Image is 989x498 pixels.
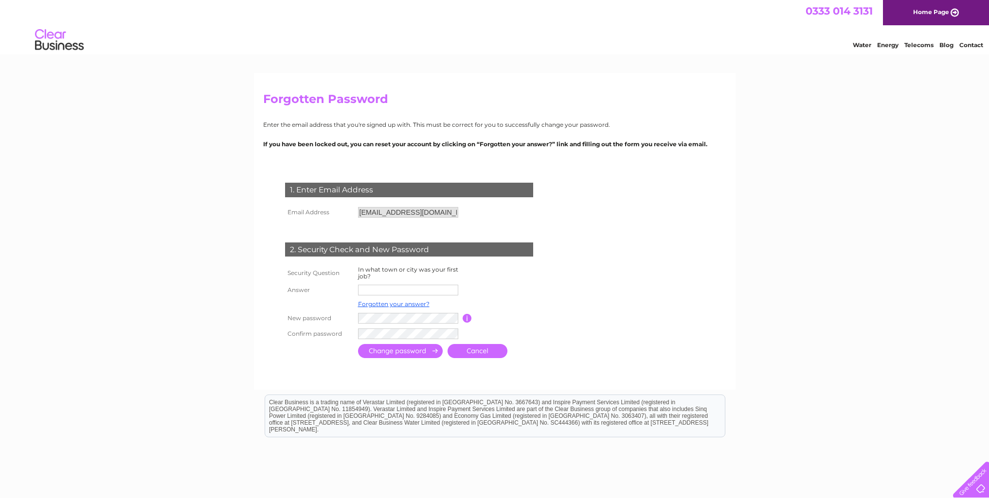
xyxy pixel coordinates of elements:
div: 2. Security Check and New Password [285,242,533,257]
a: Contact [959,41,983,49]
input: Submit [358,344,443,358]
input: Information [463,314,472,323]
th: Email Address [283,205,356,220]
p: If you have been locked out, you can reset your account by clicking on “Forgotten your answer?” l... [263,139,726,149]
th: New password [283,310,356,326]
a: Water [853,41,871,49]
label: In what town or city was your first job? [358,266,458,280]
a: Energy [877,41,899,49]
th: Answer [283,282,356,298]
p: Enter the email address that you're signed up with. This must be correct for you to successfully ... [263,120,726,129]
div: 1. Enter Email Address [285,183,533,197]
a: Telecoms [904,41,934,49]
h2: Forgotten Password [263,92,726,111]
a: Forgotten your answer? [358,300,430,308]
a: Blog [939,41,953,49]
img: logo.png [35,25,84,55]
div: Clear Business is a trading name of Verastar Limited (registered in [GEOGRAPHIC_DATA] No. 3667643... [265,5,725,47]
a: Cancel [448,344,507,358]
a: 0333 014 3131 [806,5,873,17]
th: Security Question [283,264,356,282]
th: Confirm password [283,326,356,342]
